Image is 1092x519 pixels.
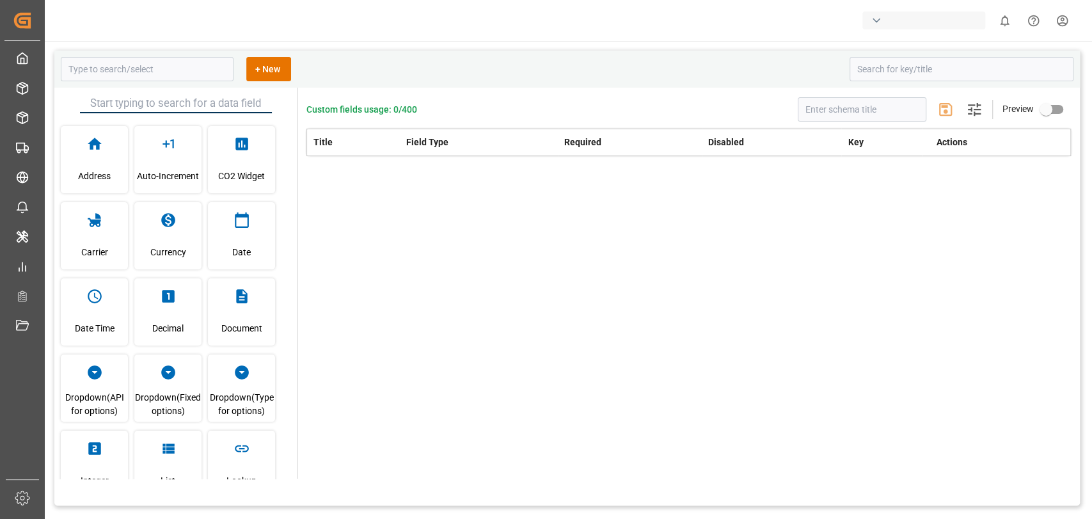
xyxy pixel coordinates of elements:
[81,463,109,498] span: Integer
[246,57,291,81] button: + New
[922,129,1071,156] th: Actions
[78,159,111,193] span: Address
[307,129,400,156] th: Title
[1019,6,1048,35] button: Help Center
[850,57,1073,81] input: Search for key/title
[208,387,275,422] span: Dropdown(Type for options)
[80,94,272,113] input: Start typing to search for a data field
[221,311,262,346] span: Document
[75,311,115,346] span: Date Time
[558,129,701,156] th: Required
[150,235,186,269] span: Currency
[61,57,233,81] input: Type to search/select
[134,387,202,422] span: Dropdown(Fixed options)
[218,159,265,193] span: CO2 Widget
[61,387,128,422] span: Dropdown(API for options)
[81,235,108,269] span: Carrier
[1002,104,1034,114] span: Preview
[232,235,251,269] span: Date
[841,129,922,156] th: Key
[137,159,199,193] span: Auto-Increment
[798,97,926,122] input: Enter schema title
[306,103,417,116] span: Custom fields usage: 0/400
[152,311,184,346] span: Decimal
[226,463,257,498] span: Lookup
[161,463,175,498] span: List
[990,6,1019,35] button: show 0 new notifications
[702,129,842,156] th: Disabled
[400,129,558,156] th: Field Type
